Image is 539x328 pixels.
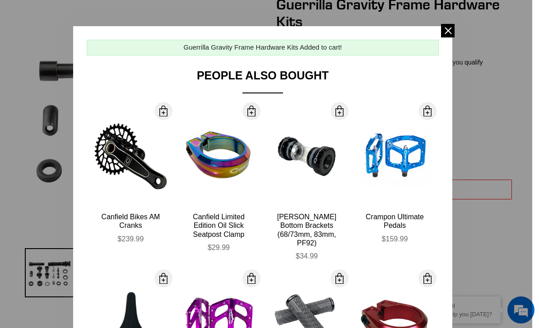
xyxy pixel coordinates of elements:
div: Crampon Ultimate Pedals [358,213,432,230]
div: Guerrilla Gravity Frame Hardware Kits Added to cart! [184,42,342,53]
img: d_696896380_company_1647369064580_696896380 [29,45,51,68]
span: $29.99 [208,244,230,251]
span: $34.99 [296,252,318,260]
div: People Also Bought [87,69,439,93]
div: Canfield Limited Edition Oil Slick Seatpost Clamp [181,213,256,239]
img: Canfield-Crampon-Ultimate-Blue_large.jpg [358,119,432,194]
img: Canfield-Oil-Slick-Seat-Clamp-MTB-logo-quarter_large.jpg [181,119,256,194]
div: Canfield Bikes AM Cranks [93,213,168,230]
span: We're online! [52,103,125,194]
div: Navigation go back [10,50,23,63]
textarea: Type your message and hit 'Enter' [5,226,172,258]
img: Canfield-Crank-ABRing-2_df4c4e77-9ee2-41fa-a362-64b584e1fd51_large.jpg [93,119,168,194]
img: Canfield-Bottom-Bracket-73mm-Shopify_large.jpg [269,119,344,194]
div: Chat with us now [60,51,165,62]
div: Minimize live chat window [148,5,170,26]
span: $159.99 [382,235,408,243]
span: $239.99 [118,235,144,243]
div: [PERSON_NAME] Bottom Brackets (68/73mm, 83mm, PF92) [269,213,344,247]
